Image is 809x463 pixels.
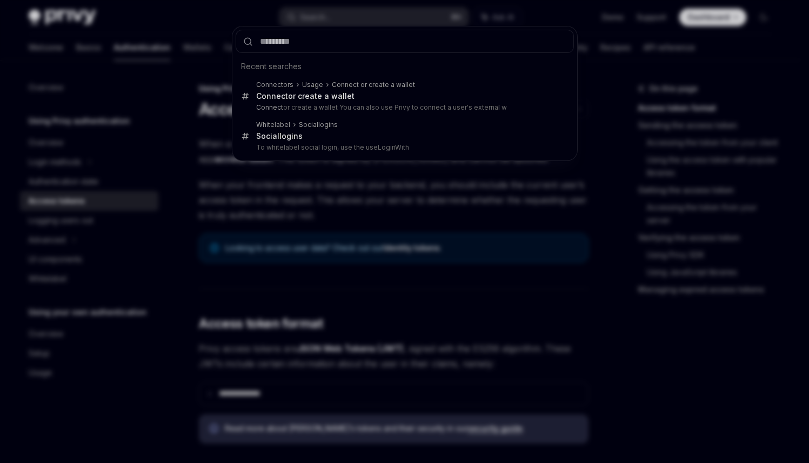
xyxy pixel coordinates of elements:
div: Connect or create a wallet [332,80,415,89]
p: To whitelabel social login, use the useLoginWith [256,143,551,152]
b: Connect [256,103,283,111]
p: or create a wallet You can also use Privy to connect a user's external w [256,103,551,112]
div: logins [256,131,303,141]
div: Whitelabel [256,120,290,129]
b: Connect [256,91,288,100]
b: Social [256,131,279,140]
div: Usage [302,80,323,89]
b: Social [299,120,318,129]
div: or create a wallet [256,91,355,101]
span: Recent searches [241,61,302,72]
div: logins [299,120,338,129]
div: Connectors [256,80,293,89]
